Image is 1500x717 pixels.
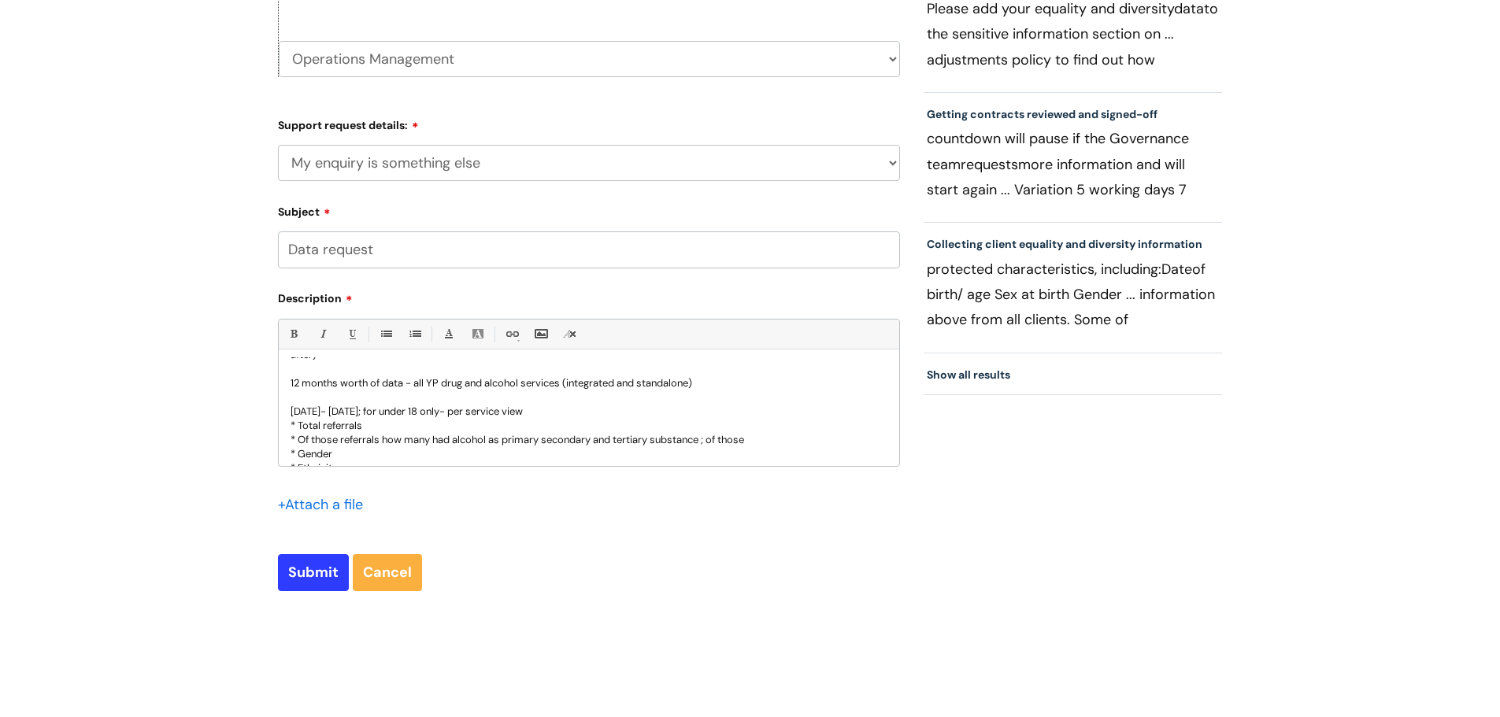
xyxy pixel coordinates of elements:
p: * Ethnicity [291,461,887,475]
a: Cancel [353,554,422,590]
a: Link [502,324,521,344]
a: Getting contracts reviewed and signed-off [927,107,1157,121]
label: Support request details: [278,113,900,132]
a: Collecting client equality and diversity information [927,237,1202,251]
span: Date [1161,260,1192,279]
label: Subject [278,200,900,219]
a: Italic (Ctrl-I) [313,324,332,344]
p: * Gender [291,447,887,461]
a: • Unordered List (Ctrl-Shift-7) [376,324,395,344]
p: [DATE]- [DATE]; for under 18 only- per service view [291,405,887,419]
p: protected characteristics, including: of birth/ age Sex at birth Gender ... information above fro... [927,257,1220,332]
a: Remove formatting (Ctrl-\) [560,324,580,344]
input: Submit [278,554,349,590]
a: 1. Ordered List (Ctrl-Shift-8) [405,324,424,344]
a: Underline(Ctrl-U) [342,324,361,344]
a: Font Color [439,324,458,344]
p: * Of those referrals how many had alcohol as primary secondary and tertiary substance ; of those [291,433,887,447]
label: Description [278,286,900,305]
span: requests [961,155,1018,174]
div: Attach a file [278,492,372,517]
p: * Total referrals [291,419,887,433]
a: Show all results [927,368,1010,382]
p: 12 months worth of data - all YP drug and alcohol services (integrated and standalone) [291,376,887,390]
a: Bold (Ctrl-B) [283,324,303,344]
a: Insert Image... [531,324,550,344]
p: countdown will pause if the Governance team more information and will start again ... Variation 5... [927,126,1220,201]
a: Back Color [468,324,487,344]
